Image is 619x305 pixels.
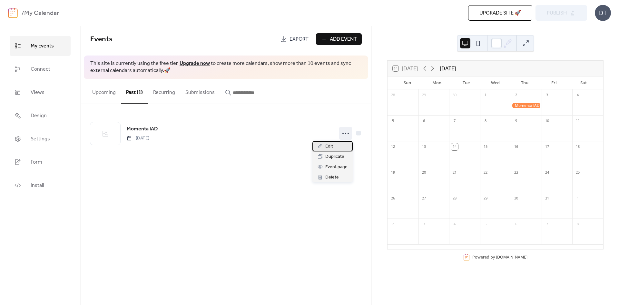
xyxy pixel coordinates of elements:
[316,33,362,45] button: Add Event
[472,254,527,260] div: Powered by
[451,117,458,125] div: 7
[574,221,581,228] div: 8
[389,92,397,99] div: 28
[482,221,489,228] div: 5
[420,92,427,99] div: 29
[180,79,220,103] button: Submissions
[31,64,50,75] span: Connect
[22,7,24,19] b: /
[513,221,520,228] div: 6
[127,125,158,133] a: Momenta IAD
[539,76,569,89] div: Fri
[482,143,489,150] div: 15
[31,134,50,144] span: Settings
[87,79,121,103] button: Upcoming
[31,111,47,121] span: Design
[544,143,551,150] div: 17
[574,143,581,150] div: 18
[544,195,551,202] div: 31
[180,58,210,68] a: Upgrade now
[420,143,427,150] div: 13
[31,41,54,51] span: My Events
[10,36,71,56] a: My Events
[513,195,520,202] div: 30
[10,106,71,126] a: Design
[420,221,427,228] div: 3
[440,65,456,72] div: [DATE]
[420,117,427,125] div: 6
[10,152,71,172] a: Form
[544,117,551,125] div: 10
[574,92,581,99] div: 4
[330,36,357,43] span: Add Event
[451,221,458,228] div: 4
[8,8,18,18] img: logo
[574,117,581,125] div: 11
[574,169,581,176] div: 25
[290,36,309,43] span: Export
[422,76,451,89] div: Mon
[276,33,313,45] a: Export
[325,153,344,161] span: Duplicate
[482,195,489,202] div: 29
[482,117,489,125] div: 8
[90,60,362,75] span: This site is currently using the free tier. to create more calendars, show more than 10 events an...
[513,143,520,150] div: 16
[479,9,521,17] span: Upgrade site 🚀
[513,117,520,125] div: 9
[389,117,397,125] div: 5
[544,221,551,228] div: 7
[511,103,542,108] div: Momenta IAD
[393,76,422,89] div: Sun
[24,7,59,19] b: My Calendar
[420,195,427,202] div: 27
[325,163,348,171] span: Event page
[451,143,458,150] div: 14
[31,180,44,191] span: Install
[31,87,44,98] span: Views
[31,157,42,168] span: Form
[574,195,581,202] div: 1
[420,169,427,176] div: 20
[451,195,458,202] div: 28
[10,129,71,149] a: Settings
[389,195,397,202] div: 26
[451,92,458,99] div: 30
[325,174,339,181] span: Delete
[482,169,489,176] div: 22
[389,143,397,150] div: 12
[451,169,458,176] div: 21
[468,5,532,21] button: Upgrade site 🚀
[121,79,148,104] button: Past (1)
[389,169,397,176] div: 19
[10,175,71,195] a: Install
[544,169,551,176] div: 24
[595,5,611,21] div: DT
[325,143,333,150] span: Edit
[544,92,551,99] div: 3
[389,221,397,228] div: 2
[513,92,520,99] div: 2
[482,92,489,99] div: 1
[127,135,149,142] span: [DATE]
[513,169,520,176] div: 23
[510,76,539,89] div: Thu
[148,79,180,103] button: Recurring
[10,82,71,102] a: Views
[90,32,113,46] span: Events
[496,254,527,260] a: [DOMAIN_NAME]
[10,59,71,79] a: Connect
[451,76,481,89] div: Tue
[569,76,598,89] div: Sat
[481,76,510,89] div: Wed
